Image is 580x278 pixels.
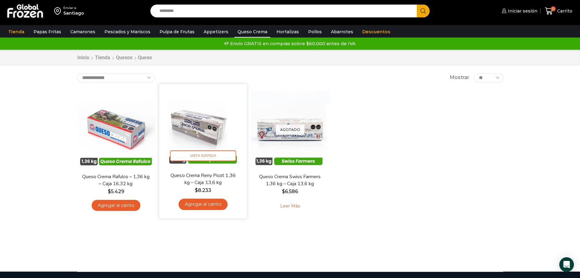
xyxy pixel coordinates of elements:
a: Appetizers [201,26,231,38]
h1: Queso [138,55,152,60]
a: Agregar al carrito: “Queso Crema Reny Picot 1,36 kg - Caja 13,6 kg” [178,199,227,210]
span: 0 [551,6,556,11]
span: $ [195,187,198,193]
a: 0 Carrito [543,4,574,18]
a: Leé más sobre “Queso Crema Swiss Farmers 1,36 kg - Caja 13,6 kg” [271,200,309,213]
p: Agotado [276,125,304,135]
a: Queso Crema Reny Picot 1,36 kg – Caja 13,6 kg [167,172,238,186]
div: Open Intercom Messenger [559,257,574,272]
button: Search button [417,5,430,17]
a: Quesos [116,54,133,61]
a: Pulpa de Frutas [156,26,198,38]
a: Tienda [5,26,27,38]
a: Pollos [305,26,325,38]
a: Camarones [67,26,98,38]
span: $ [282,189,285,194]
a: Papas Fritas [30,26,64,38]
span: Vista Rápida [170,150,236,161]
img: address-field-icon.svg [54,6,63,16]
span: Carrito [556,8,572,14]
a: Queso Crema Rafulco – 1,36 kg – Caja 16,32 kg [81,173,151,187]
a: Inicio [77,54,90,61]
a: Abarrotes [328,26,356,38]
bdi: 5.429 [108,189,124,194]
bdi: 6.586 [282,189,298,194]
a: Agregar al carrito: “Queso Crema Rafulco - 1,36 kg - Caja 16,32 kg” [92,200,140,211]
nav: Breadcrumb [77,54,152,61]
span: Iniciar sesión [506,8,537,14]
a: Descuentos [359,26,393,38]
div: Enviar a [63,6,84,10]
span: Mostrar [450,74,469,81]
a: Queso Crema Swiss Farmers 1,36 kg – Caja 13,6 kg [255,173,325,187]
a: Pescados y Mariscos [101,26,153,38]
select: Pedido de la tienda [77,73,155,82]
a: Hortalizas [273,26,302,38]
span: $ [108,189,111,194]
div: Santiago [63,10,84,16]
a: Tienda [95,54,111,61]
a: Queso Crema [234,26,270,38]
bdi: 8.233 [195,187,211,193]
a: Iniciar sesión [500,5,537,17]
